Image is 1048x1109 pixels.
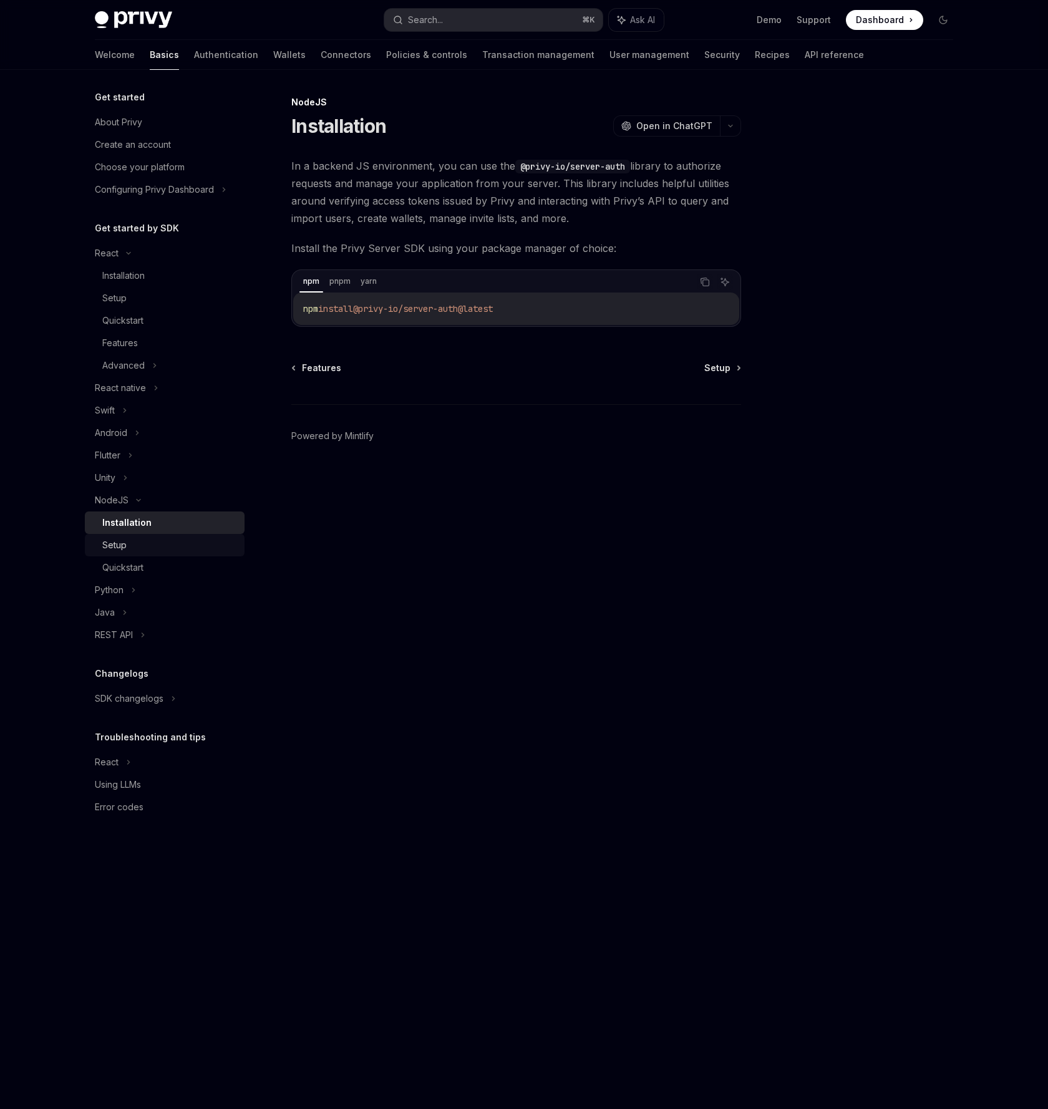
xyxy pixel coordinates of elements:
span: @privy-io/server-auth@latest [353,303,493,314]
a: Quickstart [85,556,245,579]
div: Search... [408,12,443,27]
div: Java [95,605,115,620]
a: Setup [85,534,245,556]
div: Choose your platform [95,160,185,175]
button: Open in ChatGPT [613,115,720,137]
button: Search...⌘K [384,9,603,31]
h5: Get started by SDK [95,221,179,236]
div: Installation [102,268,145,283]
a: Quickstart [85,309,245,332]
div: Android [95,425,127,440]
div: pnpm [326,274,354,289]
span: npm [303,303,318,314]
span: Open in ChatGPT [636,120,712,132]
div: npm [299,274,323,289]
div: NodeJS [291,96,741,109]
button: Ask AI [609,9,664,31]
span: Setup [704,362,730,374]
div: Flutter [95,448,120,463]
a: Setup [704,362,740,374]
div: Swift [95,403,115,418]
span: Features [302,362,341,374]
a: Recipes [755,40,790,70]
div: Quickstart [102,560,143,575]
a: Basics [150,40,179,70]
button: Ask AI [717,274,733,290]
a: About Privy [85,111,245,133]
a: Using LLMs [85,773,245,796]
a: Welcome [95,40,135,70]
span: Dashboard [856,14,904,26]
a: Policies & controls [386,40,467,70]
h5: Changelogs [95,666,148,681]
div: Installation [102,515,152,530]
h1: Installation [291,115,386,137]
div: Quickstart [102,313,143,328]
div: React native [95,380,146,395]
a: Features [85,332,245,354]
div: Error codes [95,800,143,815]
a: Wallets [273,40,306,70]
a: Support [797,14,831,26]
img: dark logo [95,11,172,29]
div: Setup [102,538,127,553]
button: Copy the contents from the code block [697,274,713,290]
div: React [95,246,119,261]
div: yarn [357,274,381,289]
a: API reference [805,40,864,70]
div: Using LLMs [95,777,141,792]
button: Toggle dark mode [933,10,953,30]
div: Python [95,583,124,598]
div: Configuring Privy Dashboard [95,182,214,197]
span: In a backend JS environment, you can use the library to authorize requests and manage your applic... [291,157,741,227]
a: Security [704,40,740,70]
div: Unity [95,470,115,485]
a: Demo [757,14,782,26]
a: Connectors [321,40,371,70]
span: ⌘ K [582,15,595,25]
div: React [95,755,119,770]
a: Choose your platform [85,156,245,178]
span: install [318,303,353,314]
h5: Get started [95,90,145,105]
div: Advanced [102,358,145,373]
div: Features [102,336,138,351]
div: Setup [102,291,127,306]
a: Features [293,362,341,374]
a: Dashboard [846,10,923,30]
a: Setup [85,287,245,309]
div: REST API [95,627,133,642]
a: Powered by Mintlify [291,430,374,442]
div: SDK changelogs [95,691,163,706]
a: Installation [85,511,245,534]
a: Authentication [194,40,258,70]
a: Create an account [85,133,245,156]
code: @privy-io/server-auth [515,160,630,173]
a: Installation [85,264,245,287]
span: Install the Privy Server SDK using your package manager of choice: [291,240,741,257]
a: Error codes [85,796,245,818]
div: NodeJS [95,493,129,508]
a: User management [609,40,689,70]
span: Ask AI [630,14,655,26]
div: About Privy [95,115,142,130]
div: Create an account [95,137,171,152]
h5: Troubleshooting and tips [95,730,206,745]
a: Transaction management [482,40,594,70]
